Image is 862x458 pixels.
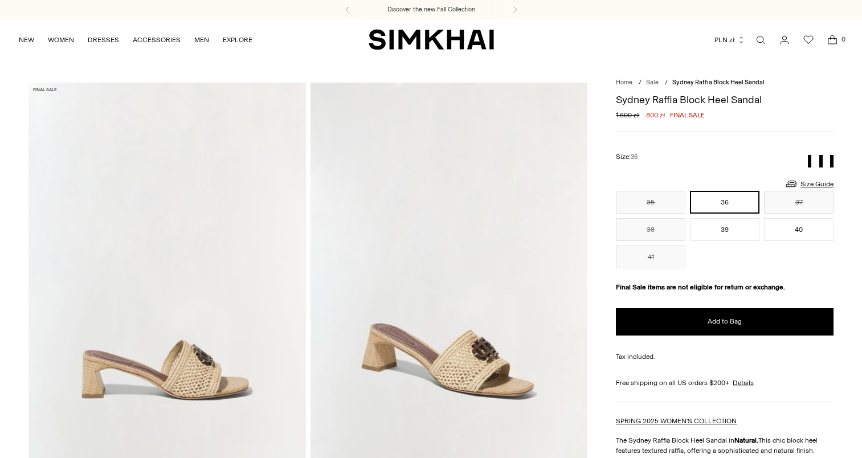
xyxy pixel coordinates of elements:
a: NEW [19,27,34,52]
nav: breadcrumbs [616,78,834,88]
button: PLN zł [714,27,745,52]
button: 39 [690,218,759,241]
a: Go to the account page [773,28,796,51]
a: Home [616,79,632,86]
strong: Natural. [734,436,758,444]
a: DRESSES [88,27,119,52]
a: WOMEN [48,27,74,52]
button: 38 [616,218,685,241]
button: 41 [616,246,685,268]
h1: Sydney Raffia Block Heel Sandal [616,95,834,105]
div: / [639,78,642,88]
button: 36 [690,191,759,214]
button: Add to Bag [616,308,834,336]
a: Open cart modal [821,28,844,51]
a: Discover the new Fall Collection [387,5,475,14]
a: SIMKHAI [369,28,494,51]
a: MEN [194,27,209,52]
a: SPRING 2025 WOMEN'S COLLECTION [616,417,737,425]
s: 1.600 zł [616,110,639,120]
span: 36 [631,153,638,161]
button: 40 [764,218,834,241]
span: Add to Bag [708,317,742,326]
span: Sydney Raffia Block Heel Sandal [672,79,765,86]
a: EXPLORE [223,27,252,52]
strong: Final Sale items are not eligible for return or exchange. [616,283,785,291]
p: The Sydney Raffia Block Heel Sandal in This chic block heel features textured raffia, offering a ... [616,435,834,456]
span: 800 zł [646,110,665,120]
a: Sale [646,79,659,86]
div: / [665,78,668,88]
a: Details [733,378,754,388]
a: ACCESSORIES [133,27,181,52]
a: Size Guide [785,177,834,191]
a: Open search modal [749,28,772,51]
button: 35 [616,191,685,214]
div: Free shipping on all US orders $200+ [616,378,834,388]
a: Wishlist [797,28,820,51]
span: 0 [838,34,848,44]
div: Tax included. [616,351,834,362]
button: 37 [764,191,834,214]
label: Size: [616,152,638,162]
